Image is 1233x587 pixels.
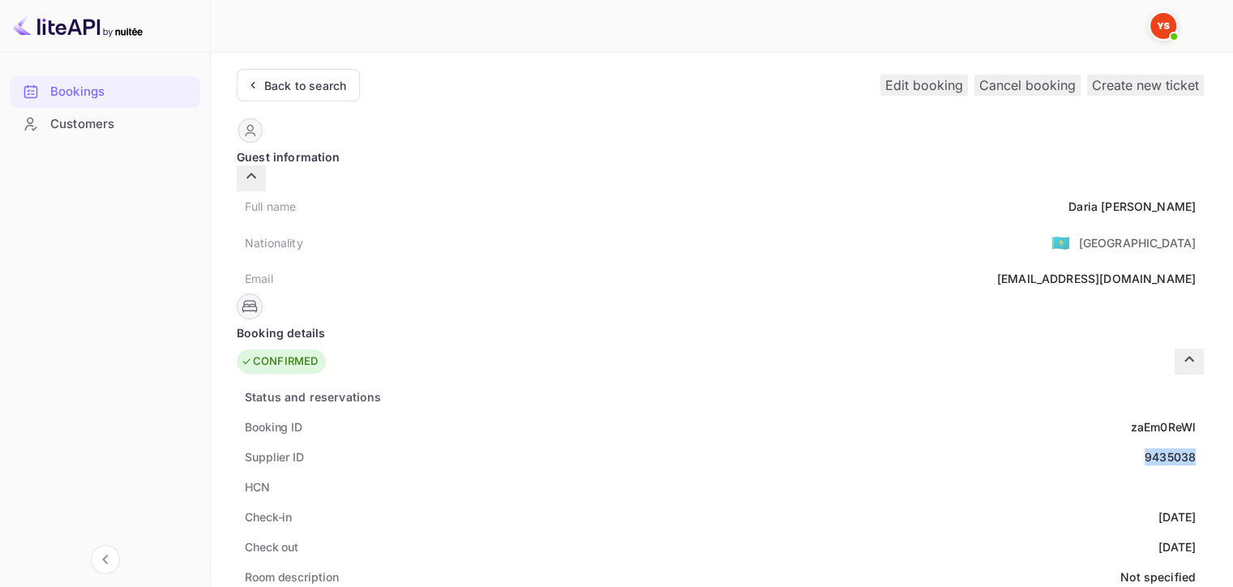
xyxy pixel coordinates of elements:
div: Email [245,270,273,287]
div: Status and reservations [245,388,381,405]
div: Bookings [50,83,192,101]
button: Collapse navigation [91,545,120,574]
div: Customers [50,115,192,134]
div: Room description [245,568,338,585]
a: Bookings [10,76,200,106]
div: HCN [245,478,270,495]
div: Check out [245,538,298,555]
div: Not specified [1120,568,1196,585]
div: Guest information [237,148,1204,165]
div: [GEOGRAPHIC_DATA] [1078,234,1196,251]
div: Booking ID [245,418,302,435]
img: LiteAPI logo [13,13,143,39]
div: [DATE] [1158,508,1196,525]
div: CONFIRMED [241,353,318,370]
div: Back to search [264,77,346,94]
div: Daria [PERSON_NAME] [1068,198,1196,215]
img: Yandex Support [1150,13,1176,39]
div: Customers [10,109,200,140]
div: Bookings [10,76,200,108]
span: United States [1051,228,1070,257]
div: [DATE] [1158,538,1196,555]
button: Edit booking [880,75,968,96]
button: Cancel booking [974,75,1081,96]
div: zaEm0ReWl [1131,418,1196,435]
div: [EMAIL_ADDRESS][DOMAIN_NAME] [997,270,1196,287]
div: Supplier ID [245,448,304,465]
div: Nationality [245,234,303,251]
button: Create new ticket [1087,75,1204,96]
a: Customers [10,109,200,139]
div: 9435038 [1145,448,1196,465]
div: Full name [245,198,296,215]
div: Check-in [245,508,292,525]
div: Booking details [237,324,1204,341]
